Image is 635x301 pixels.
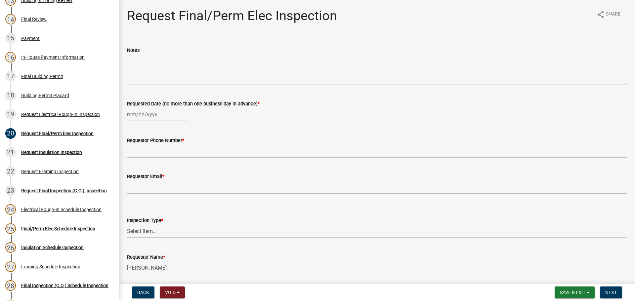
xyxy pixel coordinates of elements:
div: Request Insulation Inspection [21,150,82,155]
label: Inspection Type [127,218,163,223]
div: Final Inspection (C.O.) Schedule Inspection [21,283,108,288]
div: 24 [5,204,16,215]
div: Framing Schedule Inspection [21,264,80,269]
label: Requestor Phone Number [127,138,184,143]
div: 20 [5,128,16,139]
div: Insulation Schedule Inspection [21,245,84,250]
div: Request Final/Perm Elec Inspection [21,131,94,136]
label: Requestor Email [127,174,164,179]
div: Final/Perm Elec Schedule Inspection [21,226,95,231]
div: 22 [5,166,16,177]
span: Save & Exit [560,290,585,295]
div: 25 [5,223,16,234]
input: mm/dd/yyyy [127,108,188,121]
div: In-House Payment Information [21,55,85,59]
div: Final Review [21,17,47,21]
div: Building Permit Placard [21,93,69,98]
div: 14 [5,14,16,24]
div: 28 [5,280,16,291]
div: 21 [5,147,16,158]
i: share [597,11,605,19]
div: 15 [5,33,16,44]
div: 16 [5,52,16,62]
span: Share [606,11,620,19]
label: Requestor Name [127,255,165,260]
div: 23 [5,185,16,196]
label: Notes [127,48,140,53]
button: Back [132,286,154,298]
button: Void [160,286,185,298]
div: 27 [5,261,16,272]
span: Back [137,290,149,295]
span: Void [165,290,176,295]
div: 26 [5,242,16,253]
div: Final Building Permit [21,74,63,79]
div: 19 [5,109,16,120]
div: Electrical Rough-In Schedule Inspection [21,207,102,212]
div: Request Framing Inspection [21,169,79,174]
button: Next [600,286,622,298]
h1: Request Final/Perm Elec Inspection [127,8,337,24]
div: Payment [21,36,40,41]
button: Save & Exit [555,286,595,298]
div: 17 [5,71,16,82]
div: 18 [5,90,16,101]
span: Next [605,290,617,295]
div: Request Electrical Rough-In Inspection [21,112,100,117]
label: Requested Date (no more than one business day in advance) [127,102,260,106]
button: shareShare [591,8,626,21]
div: Request Final Inspection (C.O.) Inspection [21,188,107,193]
